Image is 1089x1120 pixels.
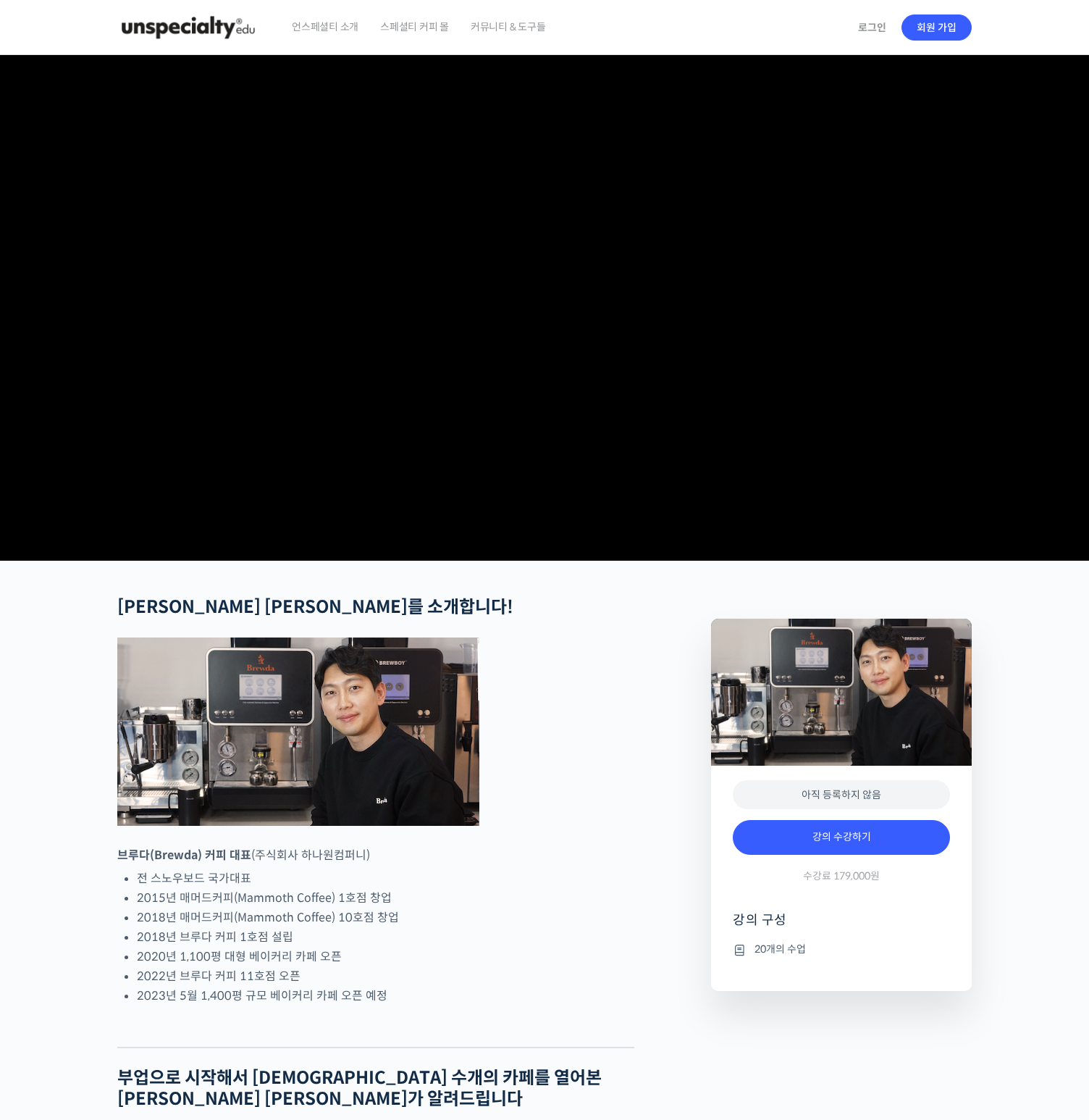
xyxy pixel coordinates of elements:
[117,845,634,865] p: (주식회사 하나원컴퍼니)
[137,966,634,986] li: 2022년 브루다 커피 11호점 오픈
[137,927,634,947] li: 2018년 브루다 커피 1호점 설립
[137,986,634,1006] li: 2023년 5월 1,400평 규모 베이커리 카페 오픈 예정
[117,848,251,863] strong: 브루다(Brewda) 커피 대표
[733,941,950,958] li: 20개의 수업
[137,869,634,888] li: 전 스노우보드 국가대표
[137,908,634,927] li: 2018년 매머드커피(Mammoth Coffee) 10호점 창업
[849,11,895,44] a: 로그인
[733,820,950,855] a: 강의 수강하기
[901,14,972,41] a: 회원 가입
[117,1068,634,1110] h2: 부업으로 시작해서 [DEMOGRAPHIC_DATA] 수개의 카페를 열어본 [PERSON_NAME] [PERSON_NAME]가 알려드립니다
[117,597,634,618] h2: [PERSON_NAME] [PERSON_NAME]를 소개합니다!
[733,911,950,940] h4: 강의 구성
[803,869,880,883] span: 수강료 179,000원
[137,947,634,966] li: 2020년 1,100평 대형 베이커리 카페 오픈
[137,888,634,908] li: 2015년 매머드커피(Mammoth Coffee) 1호점 창업
[733,780,950,810] div: 아직 등록하지 않음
